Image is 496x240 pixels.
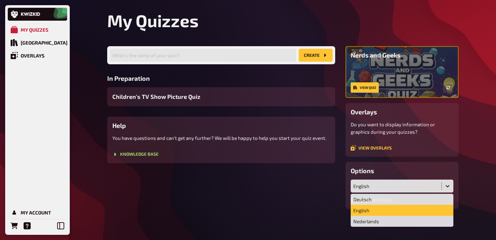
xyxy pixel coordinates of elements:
[107,10,459,31] h1: My Quizzes
[8,206,67,219] a: My Account
[107,87,335,106] a: Children's TV Show Picture Quiz
[351,216,453,227] div: Nederlands
[351,205,453,216] div: English
[351,121,453,135] p: Do you want to display information or graphics during your quizzes?
[21,40,67,46] div: [GEOGRAPHIC_DATA]
[21,219,34,232] a: Help
[107,75,335,82] h3: In Preparation
[351,167,453,174] h3: Options
[112,92,200,101] span: Children's TV Show Picture Quiz
[351,145,392,151] a: View overlays
[112,122,330,129] h3: Help
[112,134,330,142] p: You have questions and can't get any further? We will be happy to help you start your quiz event.
[8,23,67,36] a: My Quizzes
[8,36,67,49] a: Quiz Library
[299,49,333,62] button: create
[351,108,453,116] h3: Overlays
[351,82,379,93] a: View quiz
[353,183,439,189] div: English
[110,49,296,62] input: What's the name of your quiz?
[21,27,48,33] div: My Quizzes
[21,210,51,215] div: My Account
[351,51,453,59] h3: Nerds and Geeks
[21,53,45,58] div: Overlays
[351,194,453,205] div: Deutsch
[8,49,67,62] a: Overlays
[112,152,159,157] a: Knowledge Base
[8,219,21,232] a: Orders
